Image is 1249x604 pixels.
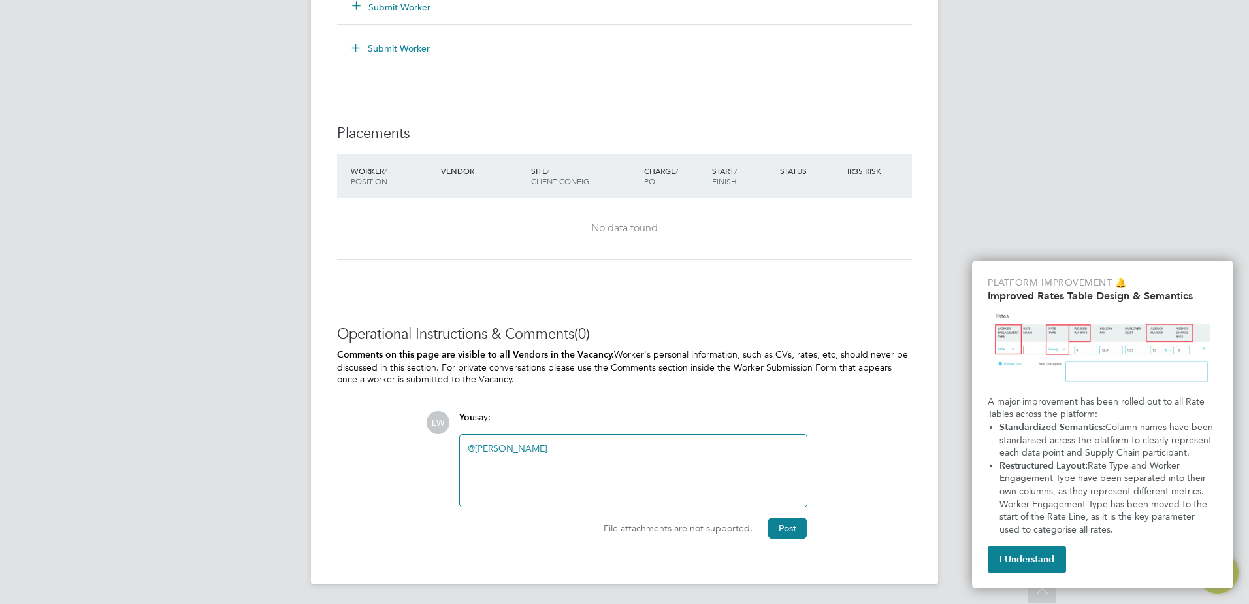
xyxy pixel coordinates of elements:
[988,277,1218,290] p: Platform Improvement 🔔
[999,422,1105,433] strong: Standardized Semantics:
[988,395,1218,421] p: A major improvement has been rolled out to all Rate Tables across the platform:
[999,460,1210,535] span: Rate Type and Worker Engagement Type have been separated into their own columns, as they represen...
[768,518,807,539] button: Post
[844,159,889,182] div: IR35 Risk
[459,411,807,434] div: say:
[353,1,431,14] button: Submit Worker
[988,307,1218,390] img: Updated Rates Table Design & Semantics
[999,460,1088,471] strong: Restructured Layout:
[350,222,899,235] div: No data found
[337,348,912,385] p: Worker's personal information, such as CVs, rates, etc, should never be discussed in this section...
[351,165,387,186] span: / Position
[427,411,449,434] span: LW
[468,443,799,499] div: ​
[988,546,1066,573] button: I Understand
[574,325,590,343] span: (0)
[528,159,641,193] div: Site
[337,124,912,143] h3: Placements
[337,325,912,344] h3: Operational Instructions & Comments
[468,443,547,454] a: @[PERSON_NAME]
[712,165,737,186] span: / Finish
[342,38,440,59] button: Submit Worker
[777,159,845,182] div: Status
[438,159,528,182] div: Vendor
[972,261,1233,588] div: Improved Rate Table Semantics
[644,165,678,186] span: / PO
[709,159,777,193] div: Start
[459,412,475,423] span: You
[604,522,753,534] span: File attachments are not supported.
[531,165,589,186] span: / Client Config
[337,349,614,360] b: Comments on this page are visible to all Vendors in the Vacancy.
[348,159,438,193] div: Worker
[999,422,1216,458] span: Column names have been standarised across the platform to clearly represent each data point and S...
[641,159,709,193] div: Charge
[988,290,1218,302] h2: Improved Rates Table Design & Semantics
